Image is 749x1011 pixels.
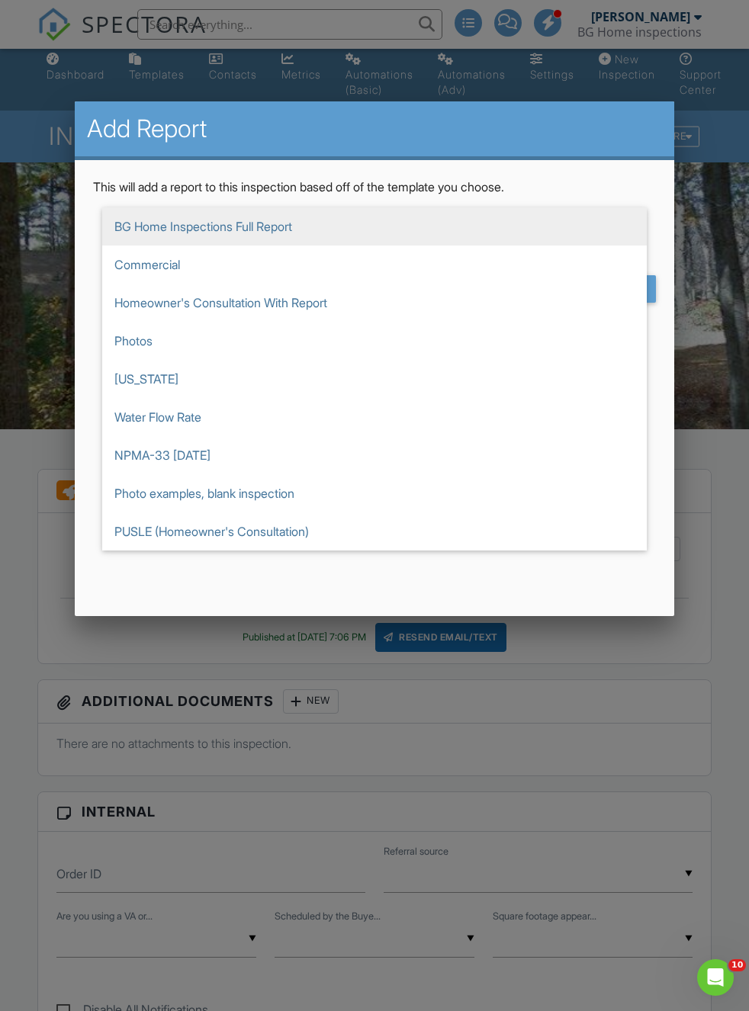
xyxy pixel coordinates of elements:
[102,512,647,550] span: PUSLE (Homeowner's Consultation)
[102,474,647,512] span: Photo examples, blank inspection
[102,360,647,398] span: [US_STATE]
[87,114,662,144] h2: Add Report
[102,322,647,360] span: Photos
[697,959,734,996] iframe: Intercom live chat
[102,284,647,322] span: Homeowner's Consultation With Report
[102,207,647,246] span: BG Home Inspections Full Report
[728,959,746,971] span: 10
[102,246,647,284] span: Commercial
[102,398,647,436] span: Water Flow Rate
[102,436,647,474] span: NPMA-33 [DATE]
[93,178,656,195] p: This will add a report to this inspection based off of the template you choose.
